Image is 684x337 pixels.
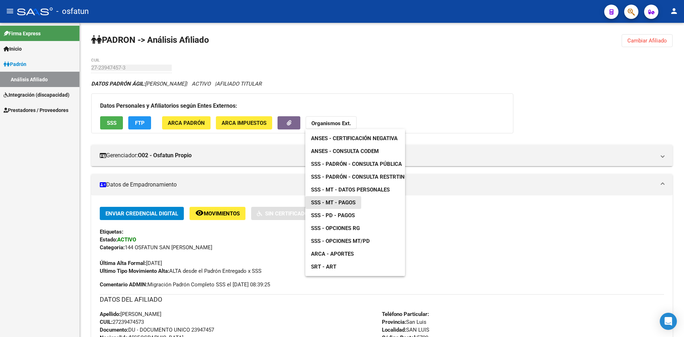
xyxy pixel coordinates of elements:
[311,148,379,154] span: ANSES - Consulta CODEM
[311,251,354,257] span: ARCA - Aportes
[311,161,402,167] span: SSS - Padrón - Consulta Pública
[305,247,359,260] a: ARCA - Aportes
[311,135,398,142] span: ANSES - Certificación Negativa
[311,174,417,180] span: SSS - Padrón - Consulta Restrtingida
[305,170,423,183] a: SSS - Padrón - Consulta Restrtingida
[305,158,408,170] a: SSS - Padrón - Consulta Pública
[311,238,370,244] span: SSS - Opciones MT/PD
[305,196,361,209] a: SSS - MT - Pagos
[305,183,395,196] a: SSS - MT - Datos Personales
[305,222,366,235] a: SSS - Opciones RG
[660,313,677,330] div: Open Intercom Messenger
[311,212,355,219] span: SSS - PD - Pagos
[311,187,390,193] span: SSS - MT - Datos Personales
[311,225,360,231] span: SSS - Opciones RG
[311,199,356,206] span: SSS - MT - Pagos
[305,235,375,247] a: SSS - Opciones MT/PD
[305,260,405,273] a: SRT - ART
[305,209,361,222] a: SSS - PD - Pagos
[305,145,384,158] a: ANSES - Consulta CODEM
[305,132,403,145] a: ANSES - Certificación Negativa
[311,264,336,270] span: SRT - ART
